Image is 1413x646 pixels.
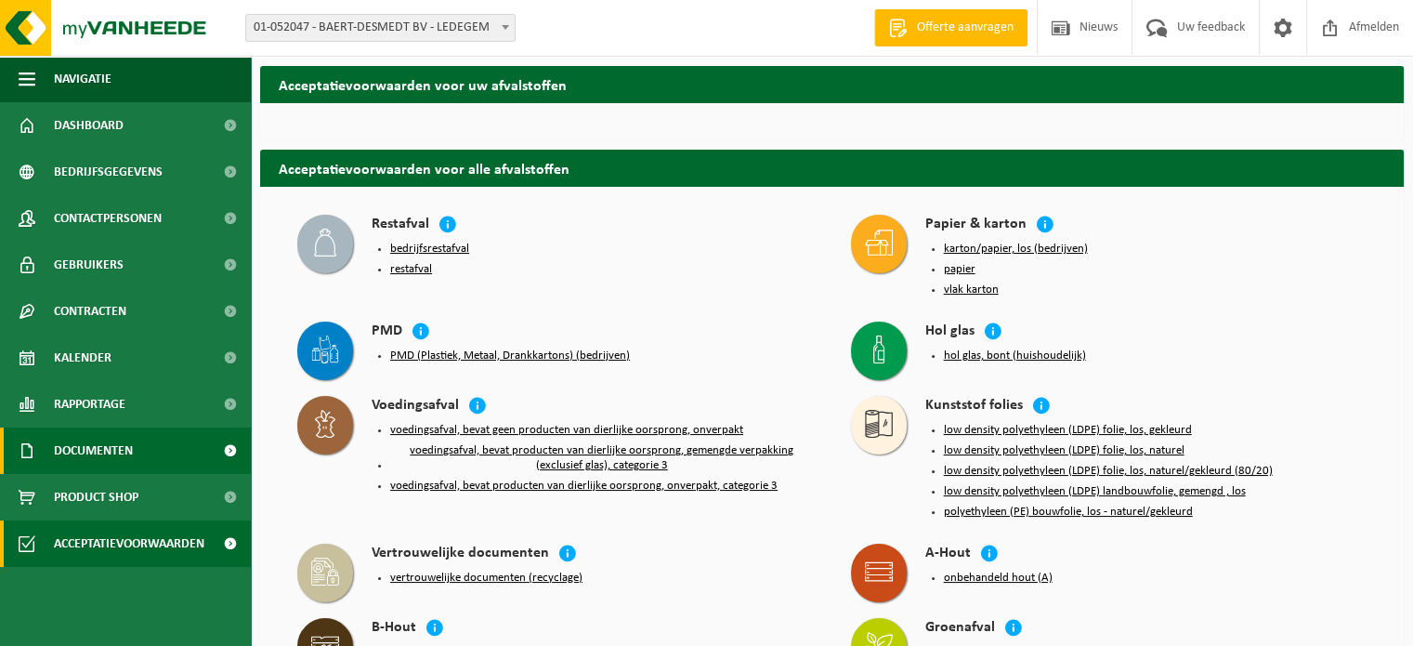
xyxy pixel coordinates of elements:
[944,571,1053,586] button: onbehandeld hout (A)
[54,474,138,521] span: Product Shop
[54,428,133,474] span: Documenten
[246,15,515,41] span: 01-052047 - BAERT-DESMEDT BV - LEDEGEM
[944,443,1184,458] button: low density polyethyleen (LDPE) folie, los, naturel
[390,443,814,473] button: voedingsafval, bevat producten van dierlijke oorsprong, gemengde verpakking (exclusief glas), cat...
[912,19,1018,37] span: Offerte aanvragen
[390,479,778,494] button: voedingsafval, bevat producten van dierlijke oorsprong, onverpakt, categorie 3
[54,56,111,102] span: Navigatie
[54,381,125,428] span: Rapportage
[54,521,204,567] span: Acceptatievoorwaarden
[944,242,1088,257] button: karton/papier, los (bedrijven)
[925,618,995,639] h4: Groenafval
[260,66,1404,102] h2: Acceptatievoorwaarden voor uw afvalstoffen
[390,571,582,586] button: vertrouwelijke documenten (recyclage)
[390,262,432,277] button: restafval
[372,618,416,639] h4: B-Hout
[54,335,111,381] span: Kalender
[874,9,1027,46] a: Offerte aanvragen
[925,215,1027,236] h4: Papier & karton
[54,288,126,335] span: Contracten
[944,283,999,297] button: vlak karton
[372,215,429,236] h4: Restafval
[944,349,1086,363] button: hol glas, bont (huishoudelijk)
[925,544,971,565] h4: A-Hout
[260,150,1404,186] h2: Acceptatievoorwaarden voor alle afvalstoffen
[944,464,1273,479] button: low density polyethyleen (LDPE) folie, los, naturel/gekleurd (80/20)
[54,195,162,242] span: Contactpersonen
[390,242,469,257] button: bedrijfsrestafval
[54,149,163,195] span: Bedrijfsgegevens
[944,484,1246,499] button: low density polyethyleen (LDPE) landbouwfolie, gemengd , los
[944,423,1192,438] button: low density polyethyleen (LDPE) folie, los, gekleurd
[54,102,124,149] span: Dashboard
[372,322,402,343] h4: PMD
[245,14,516,42] span: 01-052047 - BAERT-DESMEDT BV - LEDEGEM
[390,423,743,438] button: voedingsafval, bevat geen producten van dierlijke oorsprong, onverpakt
[944,505,1193,520] button: polyethyleen (PE) bouwfolie, los - naturel/gekleurd
[54,242,124,288] span: Gebruikers
[390,349,630,363] button: PMD (Plastiek, Metaal, Drankkartons) (bedrijven)
[944,262,975,277] button: papier
[372,396,459,417] h4: Voedingsafval
[925,396,1023,417] h4: Kunststof folies
[925,322,975,343] h4: Hol glas
[372,544,549,565] h4: Vertrouwelijke documenten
